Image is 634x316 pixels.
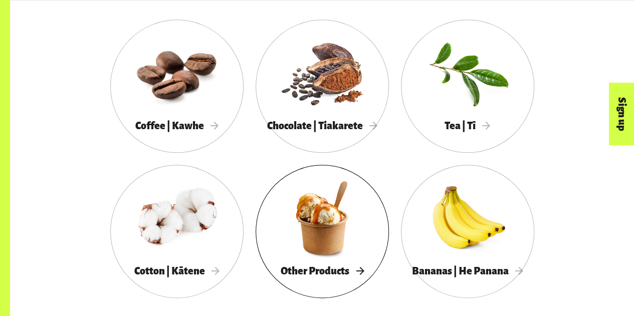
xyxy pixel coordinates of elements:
span: Tea | Tī [445,120,490,131]
a: Coffee | Kawhe [110,20,244,153]
span: Bananas | He Panana [412,265,523,276]
span: Other Products [281,265,364,276]
span: Cotton | Kātene [134,265,220,276]
a: Cotton | Kātene [110,165,244,298]
a: Other Products [256,165,389,298]
span: Coffee | Kawhe [135,120,219,131]
a: Tea | Tī [401,20,534,153]
a: Bananas | He Panana [401,165,534,298]
span: Chocolate | Tiakarete [267,120,377,131]
a: Chocolate | Tiakarete [256,20,389,153]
